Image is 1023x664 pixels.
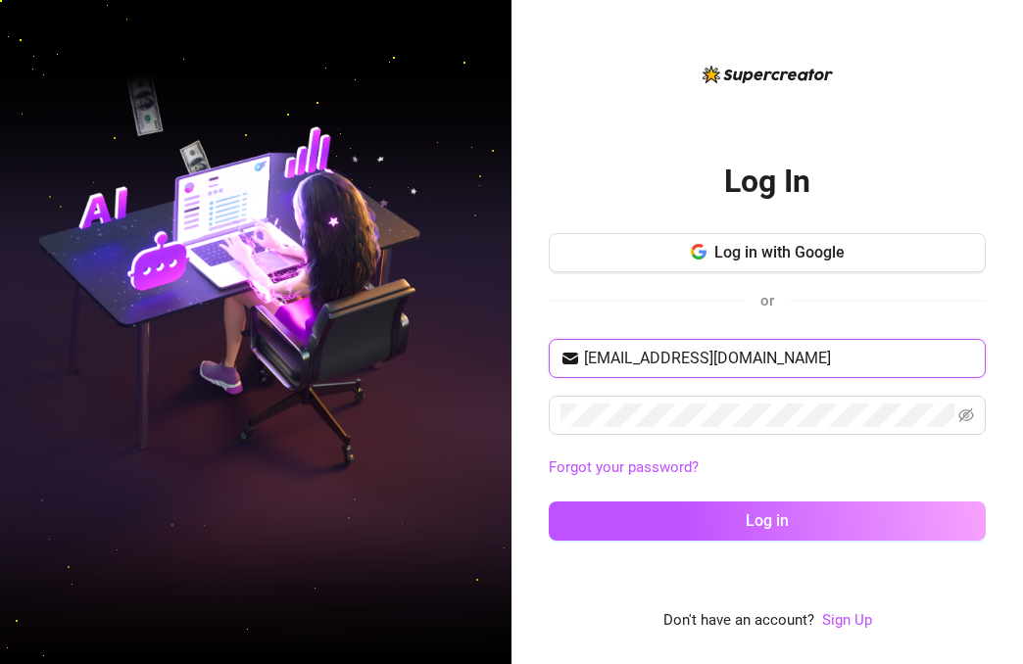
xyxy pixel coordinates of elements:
[549,501,986,541] button: Log in
[822,611,872,629] a: Sign Up
[549,458,699,476] a: Forgot your password?
[703,66,833,83] img: logo-BBDzfeDw.svg
[724,162,810,202] h2: Log In
[760,292,774,309] span: or
[822,609,872,633] a: Sign Up
[958,407,974,423] span: eye-invisible
[746,511,789,530] span: Log in
[714,243,845,261] span: Log in with Google
[584,347,974,370] input: Your email
[663,609,814,633] span: Don't have an account?
[549,456,986,480] a: Forgot your password?
[549,233,986,272] button: Log in with Google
